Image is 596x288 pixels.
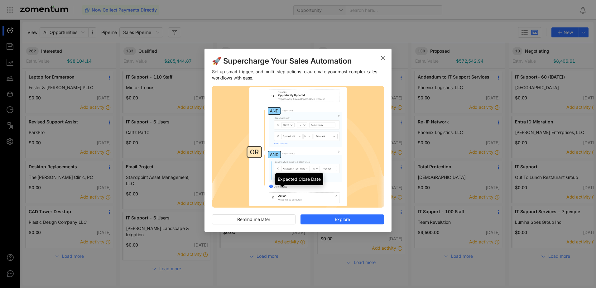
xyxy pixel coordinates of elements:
span: Set up smart triggers and multi-step actions to automate your most complex sales workflows with e... [212,69,384,81]
div: Expected Close Date [275,173,323,185]
button: Close [374,49,392,66]
span: Explore [335,216,350,223]
img: 1754633743504-Frame+1000004553.png [212,86,384,208]
button: Remind me later [212,214,296,224]
span: 🚀 Supercharge Your Sales Automation [212,56,384,66]
button: Explore [300,214,384,224]
span: Remind me later [237,216,270,223]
